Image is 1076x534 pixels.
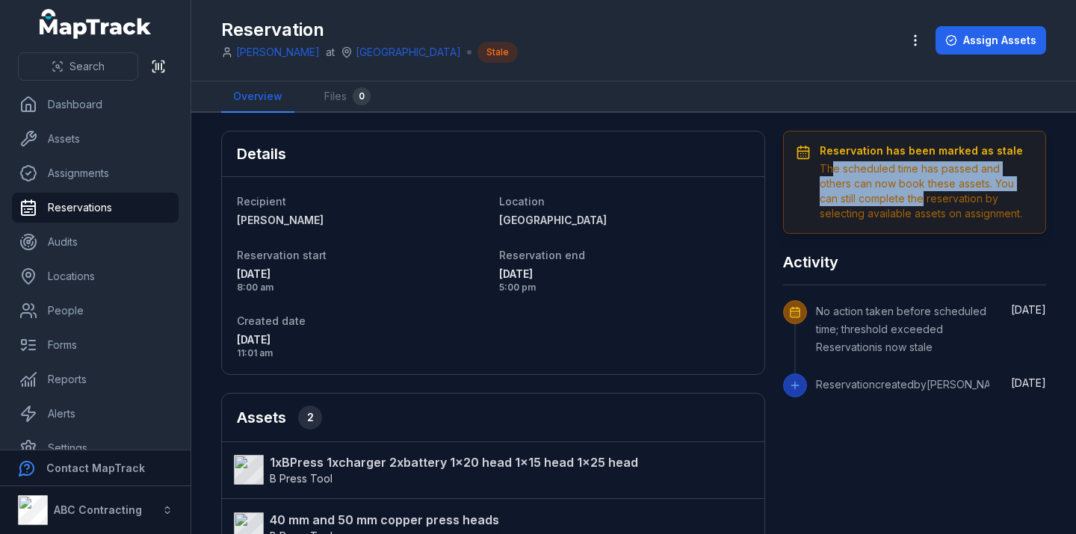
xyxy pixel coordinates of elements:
[820,143,1033,158] h3: Reservation has been marked as stale
[936,26,1046,55] button: Assign Assets
[326,45,335,60] span: at
[816,378,1010,391] span: Reservation created by [PERSON_NAME]
[237,213,487,228] a: [PERSON_NAME]
[234,453,738,486] a: 1xBPress 1xcharger 2xbattery 1x20 head 1x15 head 1x25 headB Press Tool
[298,406,322,429] div: 2
[270,453,638,471] strong: 1xBPress 1xcharger 2xbattery 1x20 head 1x15 head 1x25 head
[270,511,499,529] strong: 40 mm and 50 mm copper press heads
[356,45,461,60] a: [GEOGRAPHIC_DATA]
[270,472,333,485] span: B Press Tool
[12,261,179,291] a: Locations
[12,399,179,429] a: Alerts
[499,213,749,228] a: [GEOGRAPHIC_DATA]
[40,9,152,39] a: MapTrack
[237,267,487,294] time: 04/08/2025, 8:00:00 am
[499,267,749,294] time: 08/08/2025, 5:00:00 pm
[12,296,179,326] a: People
[12,90,179,119] a: Dashboard
[237,249,327,261] span: Reservation start
[237,332,487,347] span: [DATE]
[1011,376,1046,389] span: [DATE]
[12,330,179,360] a: Forms
[237,282,487,294] span: 8:00 am
[499,249,585,261] span: Reservation end
[499,214,607,226] span: [GEOGRAPHIC_DATA]
[12,124,179,154] a: Assets
[237,195,286,208] span: Recipient
[499,267,749,282] span: [DATE]
[12,433,179,463] a: Settings
[18,52,138,81] button: Search
[46,462,145,474] strong: Contact MapTrack
[353,87,371,105] div: 0
[12,193,179,223] a: Reservations
[12,227,179,257] a: Audits
[783,252,838,273] h2: Activity
[12,158,179,188] a: Assignments
[12,364,179,394] a: Reports
[1011,303,1046,316] span: [DATE]
[237,143,286,164] h2: Details
[499,195,545,208] span: Location
[237,332,487,359] time: 29/07/2025, 11:01:16 am
[499,282,749,294] span: 5:00 pm
[237,347,487,359] span: 11:01 am
[237,314,306,327] span: Created date
[477,42,518,63] div: Stale
[1011,376,1046,389] time: 29/07/2025, 11:01:16 am
[69,59,105,74] span: Search
[236,45,320,60] a: [PERSON_NAME]
[221,18,518,42] h1: Reservation
[237,267,487,282] span: [DATE]
[312,81,383,113] a: Files0
[221,81,294,113] a: Overview
[816,305,986,353] span: No action taken before scheduled time; threshold exceeded Reservation is now stale
[54,503,142,516] strong: ABC Contracting
[1011,303,1046,316] time: 04/08/2025, 2:00:00 pm
[820,161,1033,221] div: The scheduled time has passed and others can now book these assets. You can still complete the re...
[237,406,322,429] h2: Assets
